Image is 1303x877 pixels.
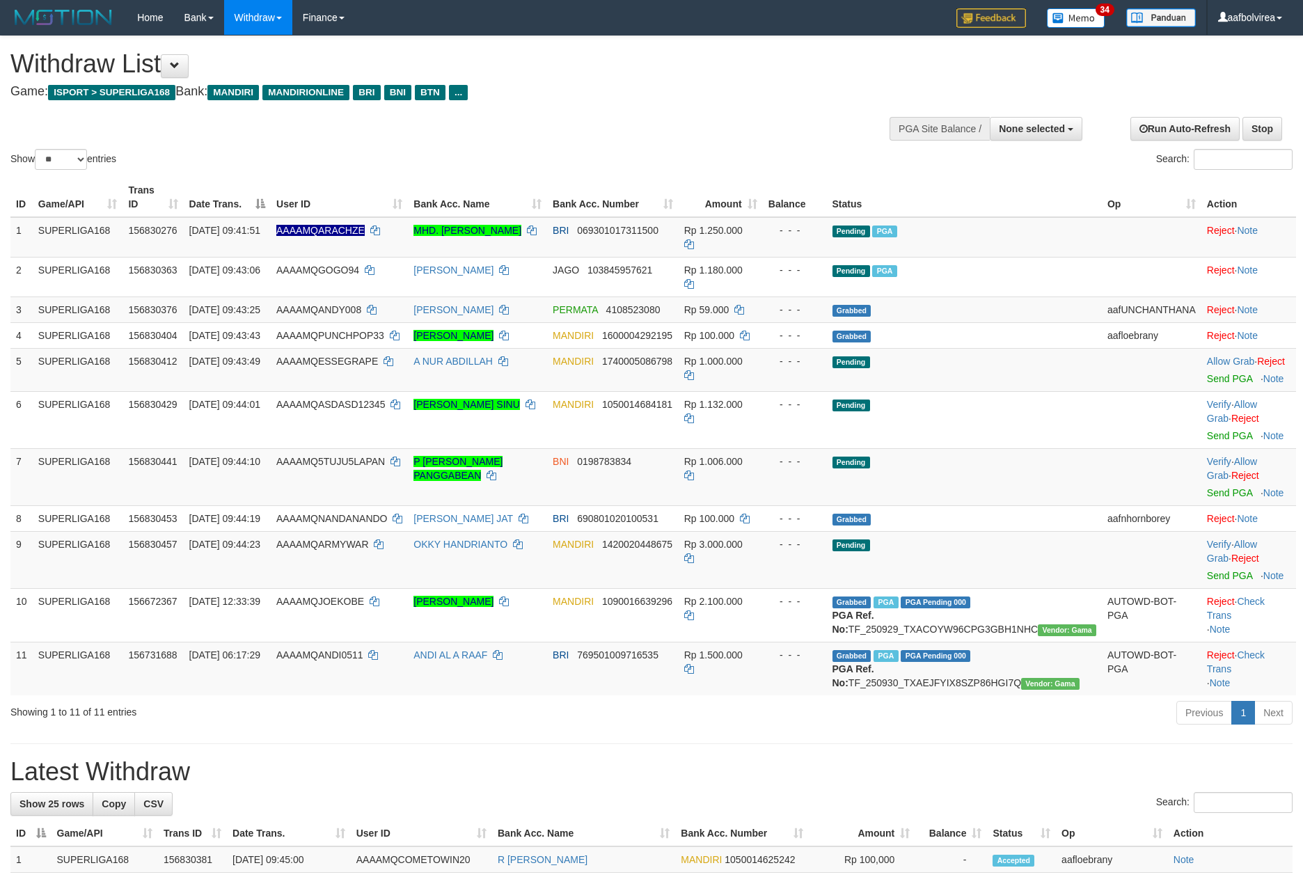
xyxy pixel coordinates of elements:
a: [PERSON_NAME] [413,330,493,341]
span: AAAAMQANDY008 [276,304,361,315]
span: Rp 1.132.000 [684,399,743,410]
span: 156830276 [128,225,177,236]
span: Copy 4108523080 to clipboard [606,304,661,315]
td: · [1201,297,1296,322]
th: User ID: activate to sort column ascending [271,177,408,217]
a: Reject [1207,225,1235,236]
td: 5 [10,348,33,391]
th: Bank Acc. Name: activate to sort column ascending [408,177,547,217]
td: SUPERLIGA168 [33,531,123,588]
td: 1 [10,217,33,258]
span: BRI [553,513,569,524]
img: Feedback.jpg [956,8,1026,28]
span: [DATE] 09:43:06 [189,264,260,276]
a: OKKY HANDRIANTO [413,539,507,550]
a: Reject [1257,356,1285,367]
span: 156830441 [128,456,177,467]
span: · [1207,539,1257,564]
span: Pending [832,265,870,277]
div: - - - [768,354,821,368]
h1: Latest Withdraw [10,758,1293,786]
a: Reject [1207,264,1235,276]
a: [PERSON_NAME] SINU [413,399,519,410]
span: AAAAMQPUNCHPOP33 [276,330,384,341]
th: Action [1168,821,1293,846]
td: - [915,846,987,873]
span: AAAAMQASDASD12345 [276,399,385,410]
th: Bank Acc. Number: activate to sort column ascending [675,821,809,846]
span: Copy 769501009716535 to clipboard [577,649,658,661]
span: · [1207,356,1257,367]
span: AAAAMQJOEKOBE [276,596,364,607]
td: Rp 100,000 [809,846,915,873]
div: - - - [768,512,821,526]
div: - - - [768,303,821,317]
span: 156830429 [128,399,177,410]
a: Note [1263,570,1284,581]
span: Copy 1050014625242 to clipboard [725,854,795,865]
span: Rp 1.000.000 [684,356,743,367]
b: PGA Ref. No: [832,663,874,688]
span: BNI [384,85,411,100]
td: AAAAMQCOMETOWIN20 [351,846,492,873]
a: Note [1237,225,1258,236]
span: MANDIRI [553,596,594,607]
span: Copy 1050014684181 to clipboard [602,399,672,410]
div: - - - [768,648,821,662]
span: MANDIRI [207,85,259,100]
span: Grabbed [832,650,871,662]
span: Copy 069301017311500 to clipboard [577,225,658,236]
div: - - - [768,594,821,608]
span: Grabbed [832,331,871,342]
span: MANDIRI [553,330,594,341]
span: 156830363 [128,264,177,276]
span: MANDIRI [553,356,594,367]
td: 6 [10,391,33,448]
a: Previous [1176,701,1232,725]
span: BNI [553,456,569,467]
span: Rp 100.000 [684,513,734,524]
td: 156830381 [158,846,227,873]
input: Search: [1194,149,1293,170]
a: Send PGA [1207,487,1252,498]
span: Copy 1420020448675 to clipboard [602,539,672,550]
span: Pending [832,539,870,551]
td: 8 [10,505,33,531]
td: · · [1201,588,1296,642]
span: PGA Pending [901,596,970,608]
span: Copy 103845957621 to clipboard [587,264,652,276]
span: [DATE] 09:43:25 [189,304,260,315]
span: Show 25 rows [19,798,84,809]
a: Allow Grab [1207,356,1254,367]
span: BTN [415,85,445,100]
b: PGA Ref. No: [832,610,874,635]
span: AAAAMQNANDANANDO [276,513,387,524]
span: Rp 100.000 [684,330,734,341]
span: Rp 2.100.000 [684,596,743,607]
a: Note [1263,487,1284,498]
a: Next [1254,701,1293,725]
th: Status [827,177,1102,217]
a: Reject [1231,470,1259,481]
td: SUPERLIGA168 [33,448,123,505]
span: 156731688 [128,649,177,661]
th: Balance [763,177,827,217]
label: Show entries [10,149,116,170]
th: Amount: activate to sort column ascending [679,177,763,217]
span: [DATE] 09:44:23 [189,539,260,550]
div: - - - [768,537,821,551]
span: BRI [353,85,380,100]
td: · · [1201,531,1296,588]
a: Note [1237,304,1258,315]
span: Marked by aafromsomean [874,650,898,662]
a: Allow Grab [1207,399,1257,424]
td: 7 [10,448,33,505]
td: aafloebrany [1102,322,1201,348]
span: Copy 1090016639296 to clipboard [602,596,672,607]
span: None selected [999,123,1065,134]
td: aafUNCHANTHANA [1102,297,1201,322]
a: CSV [134,792,173,816]
th: Op: activate to sort column ascending [1102,177,1201,217]
a: Note [1263,373,1284,384]
select: Showentries [35,149,87,170]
